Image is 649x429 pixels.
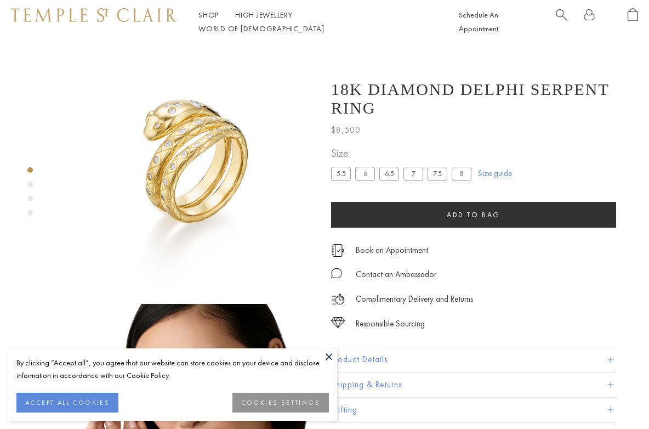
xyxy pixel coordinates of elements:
[331,347,616,372] button: Product Details
[331,167,351,180] label: 5.5
[356,292,473,306] p: Complimentary Delivery and Returns
[16,393,118,413] button: ACCEPT ALL COOKIES
[27,165,33,224] div: Product gallery navigation
[459,10,498,33] a: Schedule An Appointment
[594,377,638,418] iframe: Gorgias live chat messenger
[355,167,375,180] label: 6
[198,8,434,36] nav: Main navigation
[628,8,638,36] a: Open Shopping Bag
[447,210,500,219] span: Add to bag
[331,372,616,397] button: Shipping & Returns
[331,317,345,328] img: icon_sourcing.svg
[331,144,476,162] span: Size:
[478,168,512,179] a: Size guide
[331,123,361,137] span: $8,500
[428,167,447,180] label: 7.5
[356,268,436,281] div: Contact an Ambassador
[331,244,344,257] img: icon_appointment.svg
[198,10,219,20] a: ShopShop
[16,357,329,382] div: By clicking “Accept all”, you agree that our website can store cookies on your device and disclos...
[452,167,471,180] label: 8
[331,80,616,117] h1: 18K Diamond Delphi Serpent Ring
[331,268,342,279] img: MessageIcon-01_2.svg
[331,398,616,422] button: Gifting
[235,10,293,20] a: High JewelleryHigh Jewellery
[379,167,399,180] label: 6.5
[403,167,423,180] label: 7
[232,393,329,413] button: COOKIES SETTINGS
[71,44,315,287] img: R31835-SERPENT
[356,244,428,256] a: Book an Appointment
[356,317,425,331] div: Responsible Sourcing
[331,292,345,306] img: icon_delivery.svg
[11,8,177,21] img: Temple St. Clair
[198,24,324,33] a: World of [DEMOGRAPHIC_DATA]World of [DEMOGRAPHIC_DATA]
[331,202,616,228] button: Add to bag
[556,8,567,36] a: Search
